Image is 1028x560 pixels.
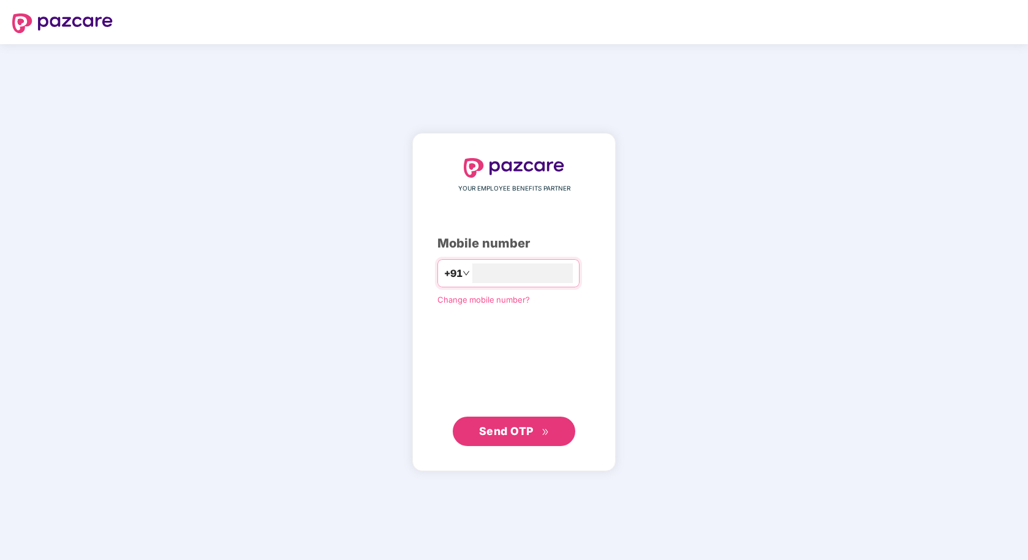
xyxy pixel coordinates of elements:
[542,428,550,436] span: double-right
[437,295,530,305] a: Change mobile number?
[479,425,534,437] span: Send OTP
[463,270,470,277] span: down
[453,417,575,446] button: Send OTPdouble-right
[12,13,113,33] img: logo
[444,266,463,281] span: +91
[437,234,591,253] div: Mobile number
[464,158,564,178] img: logo
[458,184,570,194] span: YOUR EMPLOYEE BENEFITS PARTNER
